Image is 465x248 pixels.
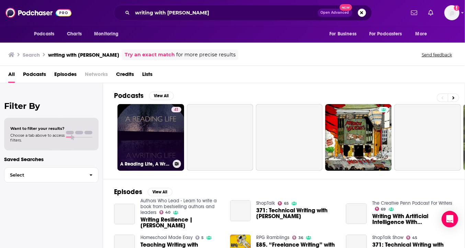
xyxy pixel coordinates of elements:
[165,211,170,214] span: 40
[23,69,46,83] a: Podcasts
[256,200,275,206] a: ShopTalk
[416,29,427,39] span: More
[381,208,386,211] span: 69
[365,27,412,41] button: open menu
[412,236,418,239] span: 45
[117,104,184,171] a: 41A Reading Life, A Writing Life, with [PERSON_NAME]
[195,236,204,240] a: 5
[284,202,289,205] span: 65
[125,51,175,59] a: Try an exact match
[140,217,222,228] span: Writing Resilience | [PERSON_NAME]
[5,6,71,19] img: Podchaser - Follow, Share and Rate Podcasts
[159,210,171,214] a: 40
[372,235,404,240] a: ShopTalk Show
[444,5,460,20] img: User Profile
[298,236,303,239] span: 36
[325,27,365,41] button: open menu
[444,5,460,20] button: Show profile menu
[369,29,402,39] span: For Podcasters
[114,188,142,196] h2: Episodes
[114,188,172,196] a: EpisodesView All
[67,29,82,39] span: Charts
[85,69,108,83] span: Networks
[54,69,77,83] a: Episodes
[375,207,386,211] a: 69
[29,27,63,41] button: open menu
[174,106,179,113] span: 41
[321,11,349,14] span: Open Advanced
[4,156,99,162] p: Saved Searches
[340,4,352,11] span: New
[114,91,174,100] a: PodcastsView All
[420,52,454,58] button: Send feedback
[142,69,152,83] a: Lists
[176,51,236,59] span: for more precise results
[408,7,420,19] a: Show notifications dropdown
[34,29,54,39] span: Podcasts
[278,201,289,205] a: 65
[442,211,458,227] div: Open Intercom Messenger
[8,69,15,83] a: All
[256,235,290,240] a: RPG Ramblings
[426,7,436,19] a: Show notifications dropdown
[120,161,170,167] h3: A Reading Life, A Writing Life, with [PERSON_NAME]
[133,7,318,18] input: Search podcasts, credits, & more...
[292,236,303,240] a: 36
[171,107,181,112] a: 41
[201,236,204,239] span: 5
[372,213,454,225] a: Writing With Artificial Intelligence With Andrew Mayne
[114,5,372,21] div: Search podcasts, credits, & more...
[148,188,172,196] button: View All
[10,133,65,143] span: Choose a tab above to access filters.
[444,5,460,20] span: Logged in as dmessina
[114,204,135,225] a: Writing Resilience | Andrew Coville
[230,200,251,221] a: 371: Technical Writing with Rachel Andrew
[116,69,134,83] a: Credits
[140,235,193,240] a: Homeschool Made Easy
[10,126,65,131] span: Want to filter your results?
[140,198,217,215] a: Authors Who Lead - Learn to write a book from bestselling authors and leaders
[346,203,367,224] a: Writing With Artificial Intelligence With Andrew Mayne
[372,200,452,206] a: The Creative Penn Podcast For Writers
[48,52,119,58] h3: writing with [PERSON_NAME]
[23,52,40,58] h3: Search
[318,9,352,17] button: Open AdvancedNew
[4,167,99,183] button: Select
[94,29,118,39] span: Monitoring
[372,213,454,225] span: Writing With Artificial Intelligence With [PERSON_NAME]
[4,173,84,177] span: Select
[329,29,356,39] span: For Business
[406,236,418,240] a: 45
[114,91,144,100] h2: Podcasts
[454,5,460,11] svg: Add a profile image
[256,207,338,219] a: 371: Technical Writing with Rachel Andrew
[149,92,174,100] button: View All
[4,101,99,111] h2: Filter By
[140,217,222,228] a: Writing Resilience | Andrew Coville
[89,27,127,41] button: open menu
[256,207,338,219] span: 371: Technical Writing with [PERSON_NAME]
[411,27,436,41] button: open menu
[63,27,86,41] a: Charts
